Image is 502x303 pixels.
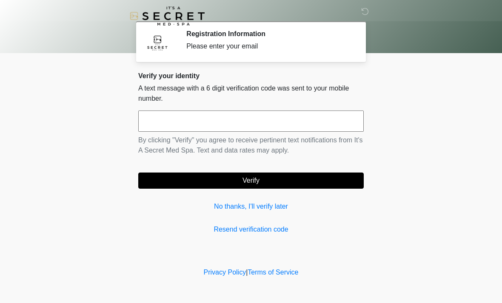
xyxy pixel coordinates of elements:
[248,269,298,276] a: Terms of Service
[145,30,170,55] img: Agent Avatar
[130,6,205,25] img: It's A Secret Med Spa Logo
[246,269,248,276] a: |
[138,83,364,104] p: A text message with a 6 digit verification code was sent to your mobile number.
[138,72,364,80] h2: Verify your identity
[138,201,364,212] a: No thanks, I'll verify later
[138,173,364,189] button: Verify
[138,224,364,235] a: Resend verification code
[204,269,246,276] a: Privacy Policy
[138,135,364,156] p: By clicking "Verify" you agree to receive pertinent text notifications from It's A Secret Med Spa...
[186,41,351,51] div: Please enter your email
[186,30,351,38] h2: Registration Information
